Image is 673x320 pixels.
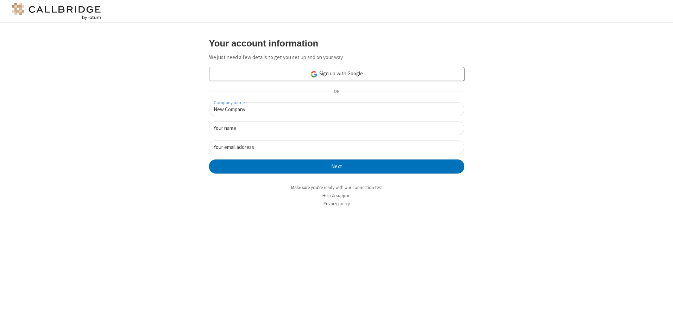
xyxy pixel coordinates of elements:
a: Sign up with Google [209,67,464,81]
a: Make sure you're ready with our connection test [291,184,382,190]
img: google-icon.png [310,70,318,78]
button: Next [209,159,464,174]
a: Privacy policy [323,201,350,207]
a: Help & support [322,193,351,199]
input: Your name [209,121,464,135]
img: logo@2x.png [11,3,102,20]
input: Company name [209,102,464,116]
span: OR [331,87,342,97]
p: We just need a few details to get you set up and on your way. [209,54,464,62]
h3: Your account information [209,38,464,48]
input: Your email address [209,140,464,154]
